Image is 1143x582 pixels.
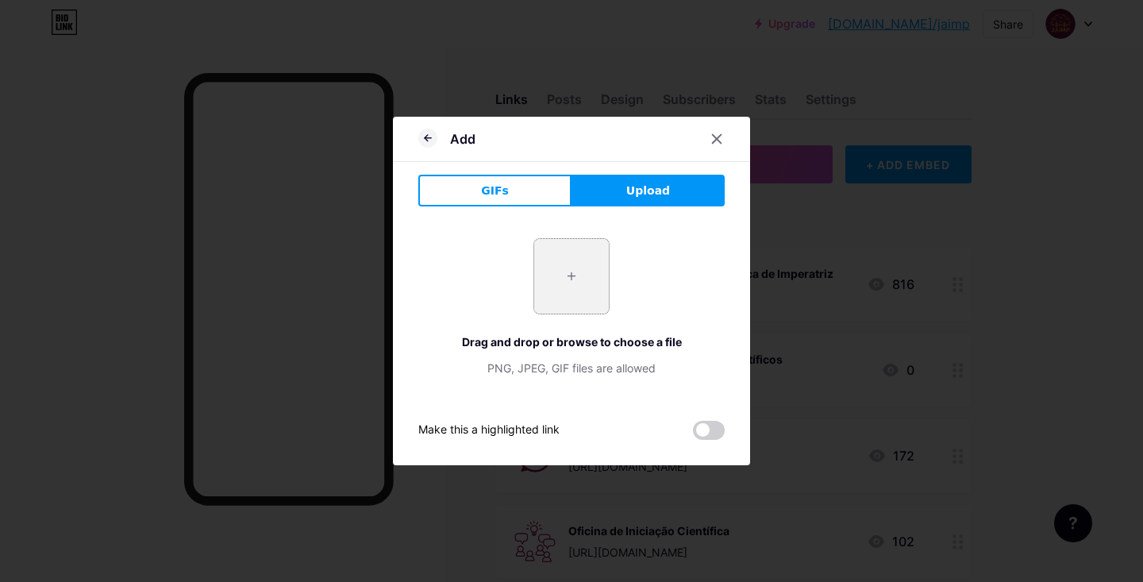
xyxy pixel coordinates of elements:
span: GIFs [481,183,509,199]
div: Drag and drop or browse to choose a file [418,333,725,350]
button: GIFs [418,175,571,206]
div: PNG, JPEG, GIF files are allowed [418,360,725,376]
span: Upload [626,183,670,199]
button: Upload [571,175,725,206]
div: Make this a highlighted link [418,421,560,440]
div: Add [450,129,475,148]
